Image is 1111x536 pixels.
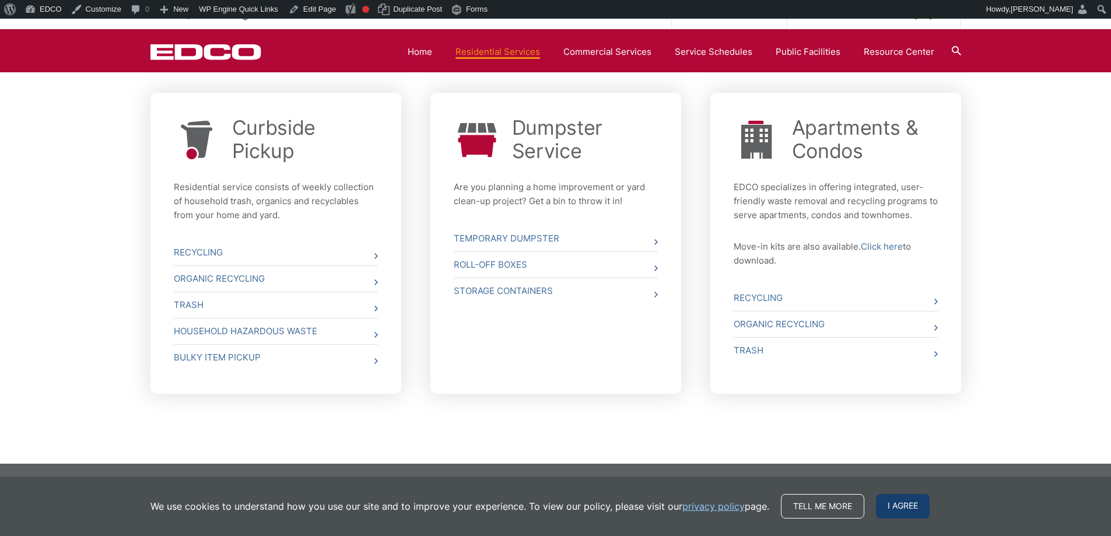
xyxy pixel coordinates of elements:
a: Temporary Dumpster [454,226,658,251]
span: [PERSON_NAME] [1011,5,1073,13]
a: EDCD logo. Return to the homepage. [150,44,261,60]
a: Recycling [174,240,378,265]
p: Are you planning a home improvement or yard clean-up project? Get a bin to throw it in! [454,180,658,208]
a: Resource Center [864,45,934,59]
span: Pay My Bill [893,8,949,22]
a: Click here [861,240,903,254]
a: Apartments & Condos [792,116,938,163]
a: Organic Recycling [734,311,938,337]
a: Curbside Pickup [232,116,378,163]
a: Residential Services [455,45,540,59]
a: Trash [734,338,938,363]
a: Storage Containers [454,278,658,304]
a: Service Schedules [675,45,752,59]
a: Recycling [734,285,938,311]
div: Focus keyphrase not set [362,6,369,13]
a: Home [408,45,432,59]
a: Roll-Off Boxes [454,252,658,278]
a: Tell me more [781,494,864,519]
p: Move-in kits are also available. to download. [734,240,938,268]
p: EDCO specializes in offering integrated, user-friendly waste removal and recycling programs to se... [734,180,938,222]
a: Organic Recycling [174,266,378,292]
a: Household Hazardous Waste [174,318,378,344]
a: Dumpster Service [512,116,658,163]
a: Commercial Services [563,45,651,59]
p: Residential service consists of weekly collection of household trash, organics and recyclables fr... [174,180,378,222]
a: privacy policy [682,499,745,513]
a: Public Facilities [776,45,840,59]
p: We use cookies to understand how you use our site and to improve your experience. To view our pol... [150,499,769,513]
a: Trash [174,292,378,318]
a: Bulky Item Pickup [174,345,378,370]
span: I agree [876,494,930,519]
